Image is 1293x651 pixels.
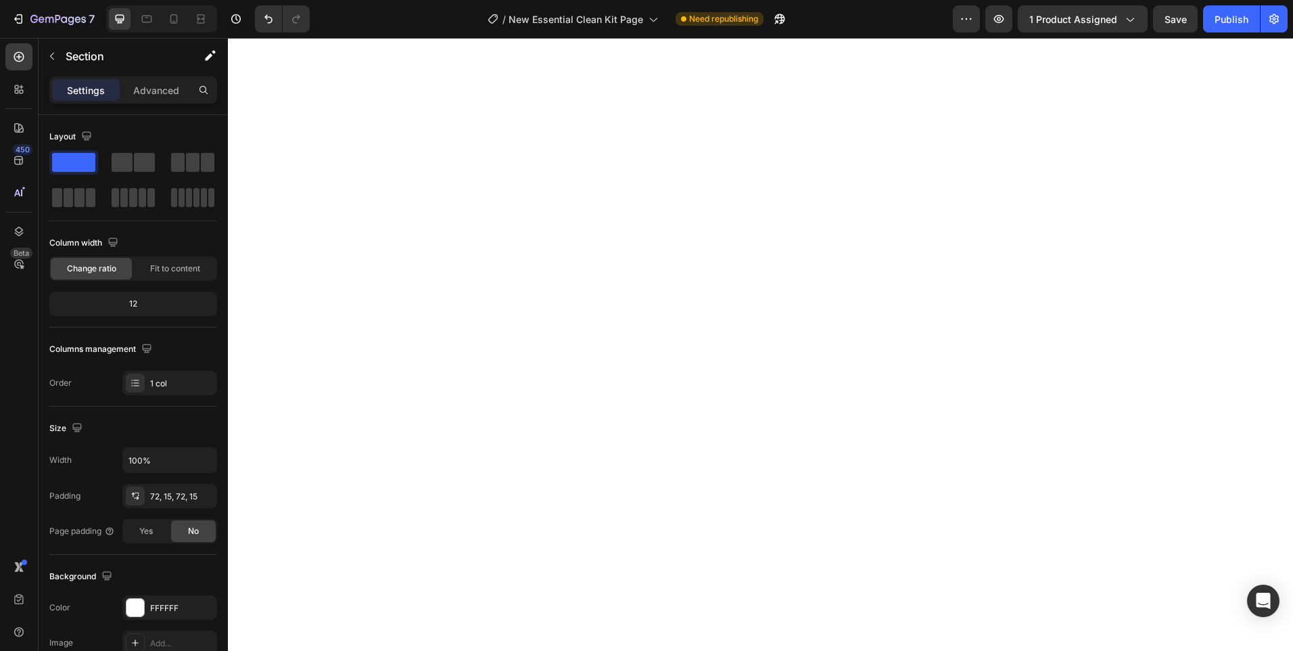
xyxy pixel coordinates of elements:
[1153,5,1198,32] button: Save
[150,637,214,650] div: Add...
[188,525,199,537] span: No
[1165,14,1187,25] span: Save
[689,13,758,25] span: Need republishing
[150,602,214,614] div: FFFFFF
[49,602,70,614] div: Color
[66,48,177,64] p: Section
[49,128,95,146] div: Layout
[10,248,32,259] div: Beta
[49,377,72,389] div: Order
[150,491,214,503] div: 72, 15, 72, 15
[150,378,214,390] div: 1 col
[139,525,153,537] span: Yes
[123,448,216,472] input: Auto
[52,294,214,313] div: 12
[1203,5,1260,32] button: Publish
[150,263,200,275] span: Fit to content
[228,38,1293,651] iframe: Design area
[255,5,310,32] div: Undo/Redo
[49,490,80,502] div: Padding
[67,83,105,97] p: Settings
[67,263,116,275] span: Change ratio
[49,637,73,649] div: Image
[1018,5,1148,32] button: 1 product assigned
[502,12,506,26] span: /
[509,12,643,26] span: New Essential Clean Kit Page
[49,234,121,252] div: Column width
[49,525,115,537] div: Page padding
[49,340,155,359] div: Columns management
[89,11,95,27] p: 7
[49,568,115,586] div: Background
[1029,12,1117,26] span: 1 product assigned
[1247,585,1279,617] div: Open Intercom Messenger
[133,83,179,97] p: Advanced
[49,420,85,438] div: Size
[49,454,72,466] div: Width
[1215,12,1248,26] div: Publish
[5,5,101,32] button: 7
[13,144,32,155] div: 450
